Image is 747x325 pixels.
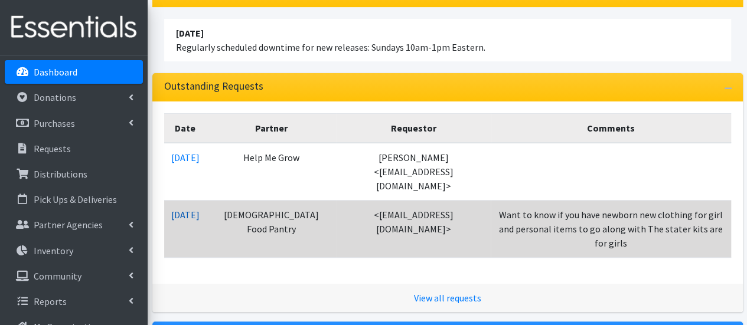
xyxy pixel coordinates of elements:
[176,27,204,39] strong: [DATE]
[34,219,103,231] p: Partner Agencies
[337,143,491,201] td: [PERSON_NAME] <[EMAIL_ADDRESS][DOMAIN_NAME]>
[5,213,143,237] a: Partner Agencies
[34,66,77,78] p: Dashboard
[5,111,143,135] a: Purchases
[5,8,143,47] img: HumanEssentials
[171,152,200,163] a: [DATE]
[34,168,87,180] p: Distributions
[34,193,117,205] p: Pick Ups & Deliveries
[337,114,491,143] th: Requestor
[207,201,337,258] td: [DEMOGRAPHIC_DATA] Food Pantry
[5,60,143,84] a: Dashboard
[207,143,337,201] td: Help Me Grow
[34,143,71,155] p: Requests
[34,91,76,103] p: Donations
[164,80,263,93] h3: Outstanding Requests
[34,117,75,129] p: Purchases
[5,290,143,313] a: Reports
[34,296,67,307] p: Reports
[34,270,81,282] p: Community
[164,19,731,61] li: Regularly scheduled downtime for new releases: Sundays 10am-1pm Eastern.
[414,292,481,304] a: View all requests
[207,114,337,143] th: Partner
[5,162,143,186] a: Distributions
[34,245,73,257] p: Inventory
[5,188,143,211] a: Pick Ups & Deliveries
[491,201,731,258] td: Want to know if you have newborn new clothing for girl and personal items to go along with The st...
[164,114,207,143] th: Date
[5,137,143,160] a: Requests
[5,86,143,109] a: Donations
[491,114,731,143] th: Comments
[171,209,200,221] a: [DATE]
[5,239,143,262] a: Inventory
[5,264,143,288] a: Community
[337,201,491,258] td: <[EMAIL_ADDRESS][DOMAIN_NAME]>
